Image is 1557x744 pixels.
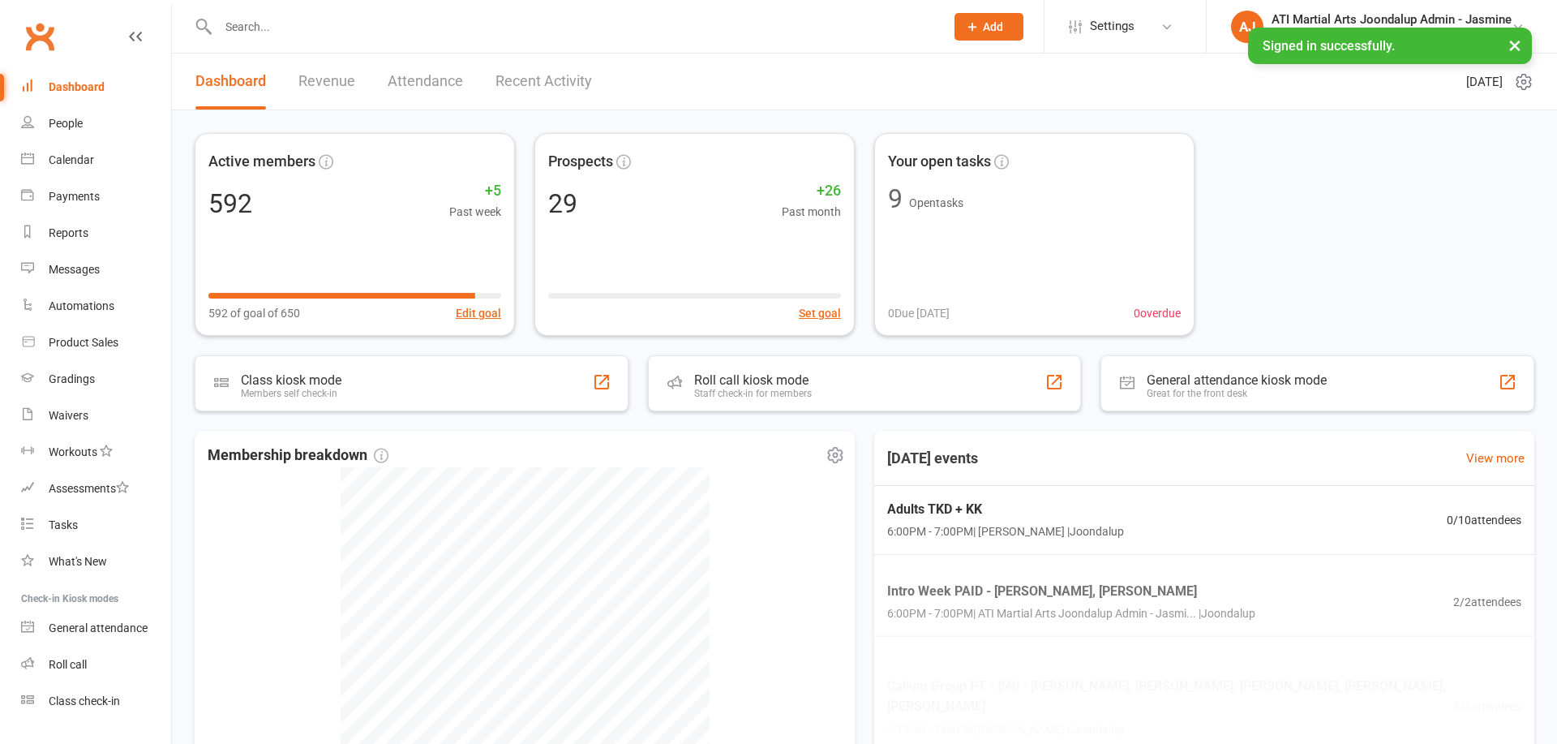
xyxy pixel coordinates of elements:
[449,179,501,203] span: +5
[208,304,300,322] span: 592 of goal of 650
[19,16,60,57] a: Clubworx
[49,482,129,495] div: Assessments
[1466,72,1503,92] span: [DATE]
[21,610,171,647] a: General attendance kiosk mode
[954,13,1023,41] button: Add
[21,105,171,142] a: People
[49,621,148,634] div: General attendance
[21,288,171,325] a: Automations
[887,499,1124,520] span: Adults TKD + KK
[49,263,100,276] div: Messages
[21,215,171,252] a: Reports
[782,179,841,203] span: +26
[21,142,171,178] a: Calendar
[782,203,841,221] span: Past month
[21,398,171,434] a: Waivers
[21,361,171,398] a: Gradings
[694,388,812,399] div: Staff check-in for members
[213,15,933,38] input: Search...
[195,54,266,110] a: Dashboard
[1272,12,1512,27] div: ATI Martial Arts Joondalup Admin - Jasmine
[298,54,355,110] a: Revenue
[49,555,107,568] div: What's New
[888,150,991,174] span: Your open tasks
[49,372,95,385] div: Gradings
[449,203,501,221] span: Past week
[21,507,171,544] a: Tasks
[49,445,97,458] div: Workouts
[49,117,83,130] div: People
[1272,27,1512,41] div: ATI Martial Arts Joondalup
[548,150,613,174] span: Prospects
[241,372,341,388] div: Class kiosk mode
[1147,388,1327,399] div: Great for the front desk
[887,720,1453,738] span: 6:15PM - 7:00PM | [PERSON_NAME] | Joondalup
[456,304,501,322] button: Edit goal
[694,372,812,388] div: Roll call kiosk mode
[21,683,171,720] a: Class kiosk mode
[388,54,463,110] a: Attendance
[888,186,903,212] div: 9
[208,444,388,467] span: Membership breakdown
[49,80,105,93] div: Dashboard
[1453,592,1521,610] span: 2 / 2 attendees
[49,409,88,422] div: Waivers
[1147,372,1327,388] div: General attendance kiosk mode
[1500,28,1529,62] button: ×
[799,304,841,322] button: Set goal
[909,196,963,209] span: Open tasks
[49,518,78,531] div: Tasks
[21,471,171,507] a: Assessments
[208,191,252,217] div: 592
[21,69,171,105] a: Dashboard
[1134,304,1181,322] span: 0 overdue
[21,544,171,580] a: What's New
[1231,11,1263,43] div: AJ
[887,676,1453,717] span: Callum Group PT - $40 - [PERSON_NAME], [PERSON_NAME], [PERSON_NAME], [PERSON_NAME], [PERSON_NAME]
[241,388,341,399] div: Members self check-in
[1466,449,1525,468] a: View more
[887,523,1124,541] span: 6:00PM - 7:00PM | [PERSON_NAME] | Joondalup
[1453,699,1521,716] span: 5 / 5 attendees
[21,434,171,471] a: Workouts
[1090,8,1135,45] span: Settings
[21,647,171,683] a: Roll call
[21,252,171,288] a: Messages
[983,20,1003,33] span: Add
[887,604,1255,622] span: 6:00PM - 7:00PM | ATI Martial Arts Joondalup Admin - Jasmi... | Joondalup
[1263,38,1395,54] span: Signed in successfully.
[49,226,88,239] div: Reports
[208,150,315,174] span: Active members
[49,336,118,349] div: Product Sales
[495,54,592,110] a: Recent Activity
[49,695,120,707] div: Class check-in
[49,299,114,312] div: Automations
[21,178,171,215] a: Payments
[874,444,991,473] h3: [DATE] events
[887,581,1255,602] span: Intro Week PAID - [PERSON_NAME], [PERSON_NAME]
[49,153,94,166] div: Calendar
[49,658,87,671] div: Roll call
[888,304,950,322] span: 0 Due [DATE]
[548,191,577,217] div: 29
[21,325,171,361] a: Product Sales
[49,190,100,203] div: Payments
[1447,511,1521,529] span: 0 / 10 attendees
